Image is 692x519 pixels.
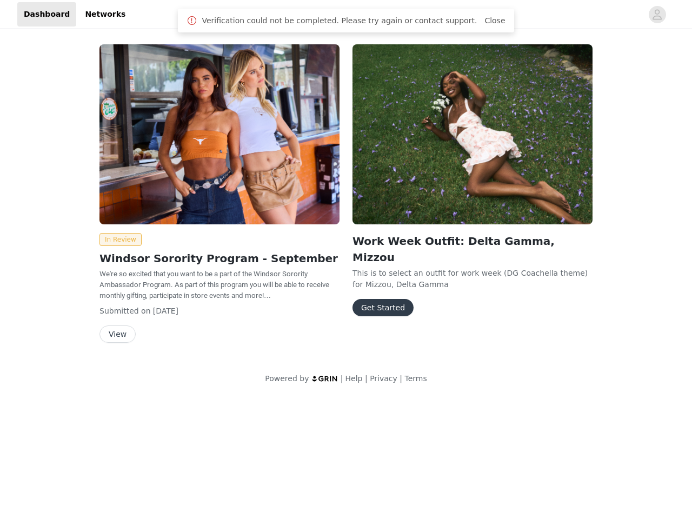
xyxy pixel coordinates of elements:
div: avatar [652,6,662,23]
span: We're so excited that you want to be a part of the Windsor Sorority Ambassador Program. As part o... [99,270,329,300]
span: Verification could not be completed. Please try again or contact support. [202,15,477,26]
a: Privacy [370,374,397,383]
span: | [365,374,368,383]
a: Terms [404,374,427,383]
span: [DATE] [153,307,178,315]
a: Networks [78,2,132,26]
a: View [99,330,136,338]
span: In Review [99,233,142,246]
img: logo [311,375,338,382]
h2: Windsor Sorority Program - September [99,250,340,267]
p: This is to select an outfit for work week (DG Coachella theme) for Mizzou, Delta Gamma [352,268,593,290]
span: Powered by [265,374,309,383]
a: Close [484,16,505,25]
button: View [99,325,136,343]
img: Windsor [99,44,340,224]
button: Get Started [352,299,414,316]
span: | [341,374,343,383]
a: Dashboard [17,2,76,26]
h2: Work Week Outfit: Delta Gamma, Mizzou [352,233,593,265]
a: Help [345,374,363,383]
img: Windsor [352,44,593,224]
span: Submitted on [99,307,151,315]
span: | [400,374,402,383]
